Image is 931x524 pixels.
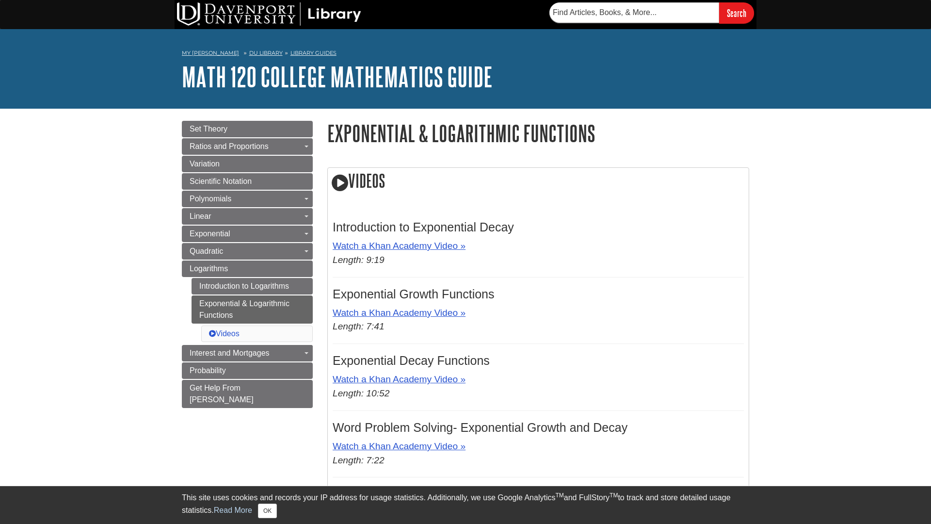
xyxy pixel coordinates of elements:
a: Get Help From [PERSON_NAME] [182,380,313,408]
span: Get Help From [PERSON_NAME] [190,384,254,404]
a: Interest and Mortgages [182,345,313,361]
a: Linear [182,208,313,225]
a: Read More [214,506,252,514]
a: Watch a Khan Academy Video » [333,374,465,384]
a: Logarithms [182,261,313,277]
div: This site uses cookies and records your IP address for usage statistics. Additionally, we use Goo... [182,492,749,518]
input: Search [719,2,754,23]
a: Exponential & Logarithmic Functions [192,295,313,324]
button: Close [258,504,277,518]
a: Watch a Khan Academy Video » [333,308,465,318]
a: Ratios and Proportions [182,138,313,155]
span: Probability [190,366,226,375]
span: Variation [190,160,220,168]
em: Length: 9:19 [333,255,385,265]
span: Quadratic [190,247,223,255]
span: Ratios and Proportions [190,142,269,150]
a: Variation [182,156,313,172]
a: Quadratic [182,243,313,260]
a: Watch a Khan Academy Video » [333,241,465,251]
input: Find Articles, Books, & More... [549,2,719,23]
h3: Exponential Decay Functions [333,354,744,368]
a: Introduction to Logarithms [192,278,313,295]
span: Logarithms [190,264,228,273]
em: Length: 7:41 [333,321,385,331]
span: Set Theory [190,125,227,133]
h3: Word Problem Solving- Exponential Growth and Decay [333,421,744,435]
a: Set Theory [182,121,313,137]
span: Linear [190,212,211,220]
a: Exponential [182,226,313,242]
a: Videos [209,329,240,338]
a: MATH 120 College Mathematics Guide [182,62,493,92]
span: Exponential [190,229,230,238]
a: My [PERSON_NAME] [182,49,239,57]
h3: Introduction to Exponential Decay [333,220,744,234]
a: Library Guides [290,49,337,56]
h1: Exponential & Logarithmic Functions [327,121,749,146]
div: Guide Page Menu [182,121,313,408]
sup: TM [555,492,563,499]
a: Probability [182,362,313,379]
nav: breadcrumb [182,47,749,62]
a: Scientific Notation [182,173,313,190]
sup: TM [610,492,618,499]
form: Searches DU Library's articles, books, and more [549,2,754,23]
h3: Exponential Growth Functions [333,287,744,301]
span: Polynomials [190,195,231,203]
a: Watch a Khan Academy Video » [333,441,465,451]
em: Length: 7:22 [333,455,385,465]
em: Length: 10:52 [333,388,389,398]
span: Interest and Mortgages [190,349,270,357]
a: Polynomials [182,191,313,207]
h2: Videos [328,168,749,196]
a: DU Library [249,49,283,56]
span: Scientific Notation [190,177,252,185]
img: DU Library [177,2,361,26]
